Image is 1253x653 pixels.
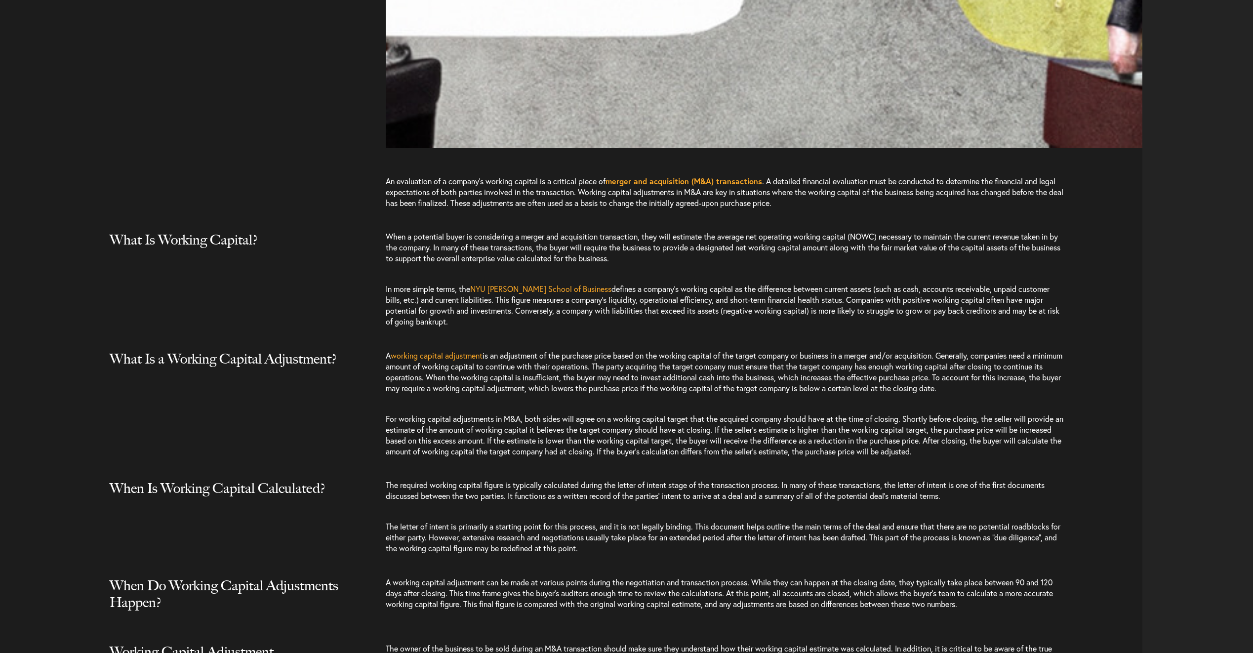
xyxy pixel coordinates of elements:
[110,350,352,387] h2: What Is a Working Capital Adjustment?
[110,480,352,516] h2: When Is Working Capital Calculated?
[386,413,1063,456] span: For working capital adjustments in M&A, both sides will agree on a working capital target that th...
[386,176,1063,208] span: An evaluation of a company’s working capital is a critical piece of . A detailed financial evalua...
[386,350,1062,393] span: is an adjustment of the purchase price based on the working capital of the target company or busi...
[386,350,391,361] span: A
[386,521,1060,553] span: The letter of intent is primarily a starting point for this process, and it is not legally bindin...
[386,577,1053,609] span: A working capital adjustment can be made at various points during the negotiation and transaction...
[110,577,352,630] h2: When Do Working Capital Adjustments Happen?
[606,176,762,186] a: merger and acquisition (M&A) transactions
[386,480,1045,501] span: The required working capital figure is typically calculated during the letter of intent stage of ...
[386,284,1059,326] span: defines a company’s working capital as the difference between current assets (such as cash, accou...
[110,231,352,268] h2: What Is Working Capital?
[470,284,611,294] a: NYU [PERSON_NAME] School of Business
[391,350,483,361] a: working capital adjustment
[386,284,470,294] span: In more simple terms, the
[386,231,1060,263] span: When a potential buyer is considering a merger and acquisition transaction, they will estimate th...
